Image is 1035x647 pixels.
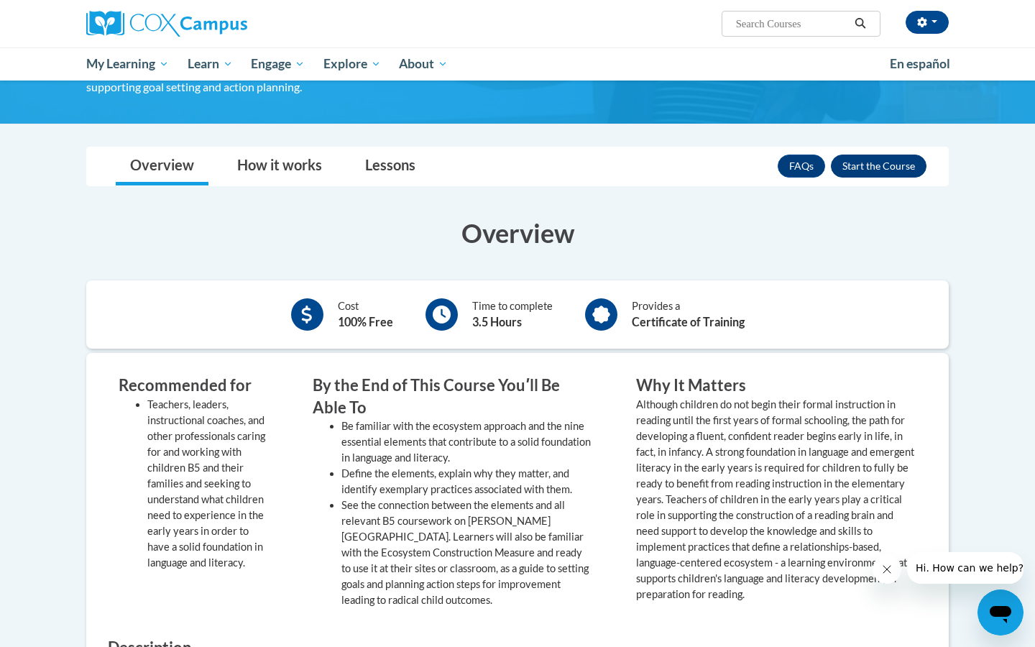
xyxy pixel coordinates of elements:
a: Learn [178,47,242,81]
span: About [399,55,448,73]
b: Certificate of Training [632,315,745,329]
value: Although children do not begin their formal instruction in reading until the first years of forma... [636,398,914,600]
button: Account Settings [906,11,949,34]
h3: Overview [86,215,949,251]
b: 3.5 Hours [472,315,522,329]
a: Cox Campus [86,11,359,37]
a: En español [880,49,960,79]
span: En español [890,56,950,71]
h3: Why It Matters [636,375,916,397]
h3: By the End of This Course Youʹll Be Able To [313,375,593,419]
div: Main menu [65,47,970,81]
div: Cost [338,298,393,331]
a: Lessons [351,147,430,185]
a: Explore [314,47,390,81]
button: Search [850,15,871,32]
h3: Recommended for [119,375,270,397]
li: Define the elements, explain why they matter, and identify exemplary practices associated with them. [341,466,593,497]
a: How it works [223,147,336,185]
span: Engage [251,55,305,73]
iframe: Close message [873,555,901,584]
input: Search Courses [735,15,850,32]
a: Overview [116,147,208,185]
li: See the connection between the elements and all relevant B5 coursework on [PERSON_NAME][GEOGRAPHI... [341,497,593,608]
span: My Learning [86,55,169,73]
a: My Learning [77,47,178,81]
button: Enroll [831,155,926,178]
span: Learn [188,55,233,73]
img: Cox Campus [86,11,247,37]
div: Time to complete [472,298,553,331]
a: FAQs [778,155,825,178]
li: Be familiar with the ecosystem approach and the nine essential elements that contribute to a soli... [341,418,593,466]
a: Engage [241,47,314,81]
span: Explore [323,55,381,73]
li: Teachers, leaders, instructional coaches, and other professionals caring for and working with chi... [147,397,270,571]
div: Provides a [632,298,745,331]
iframe: Button to launch messaging window [977,589,1023,635]
b: 100% Free [338,315,393,329]
iframe: Message from company [907,552,1023,584]
a: About [390,47,458,81]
